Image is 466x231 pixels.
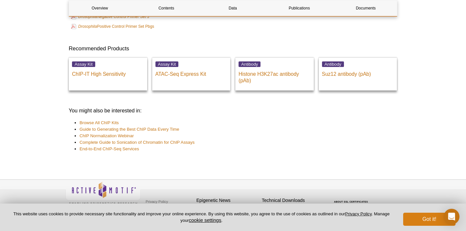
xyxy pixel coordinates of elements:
a: Overview [69,0,131,16]
h3: Recommended Products [69,45,397,53]
button: Got it! [403,213,456,226]
a: End-to-End ChIP-Seq Services [80,146,139,152]
a: Guide to Generating the Best ChIP Data Every Time [80,126,179,133]
span: Assay Kit [72,61,95,67]
button: cookie settings [189,217,221,223]
a: Antibody Suz12 antibody (pAb) [319,58,397,91]
a: Privacy Policy [144,197,170,206]
a: Complete Guide to Sonication of Chromatin for ChIP Assays [80,139,195,146]
a: Assay Kit ATAC-Seq Express Kit [152,58,231,91]
p: This website uses cookies to provide necessary site functionality and improve your online experie... [10,211,392,223]
a: Documents [335,0,397,16]
h4: Technical Downloads [262,198,324,203]
span: Antibody [239,61,260,67]
img: Active Motif, [65,180,141,206]
p: Suz12 antibody (pAb) [322,68,394,77]
h3: You might also be interested in: [69,107,397,115]
a: Assay Kit ChIP-IT High Sensitivity [69,58,147,91]
span: Antibody [322,61,344,67]
a: ChIP Normalization Webinar [80,133,134,139]
a: Privacy Policy [345,211,371,216]
table: Click to Verify - This site chose Symantec SSL for secure e-commerce and confidential communicati... [327,191,376,206]
a: Data [202,0,263,16]
a: Antibody Histone H3K27ac antibody (pAb) [235,58,314,91]
a: DrosophilaPositive Control Primer Set Pbgs [71,23,154,30]
i: Drosophila [78,24,97,29]
p: ATAC-Seq Express Kit [155,68,227,77]
p: ChIP-IT High Sensitivity [72,68,144,77]
a: Publications [269,0,330,16]
h4: Epigenetic News [196,198,259,203]
a: ABOUT SSL CERTIFICATES [334,201,368,203]
span: Assay Kit [155,61,179,67]
a: Browse All ChIP Kits [80,120,119,126]
p: Histone H3K27ac antibody (pAb) [239,68,311,84]
i: Drosophila [78,14,97,19]
div: Open Intercom Messenger [444,209,459,224]
a: Contents [135,0,197,16]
